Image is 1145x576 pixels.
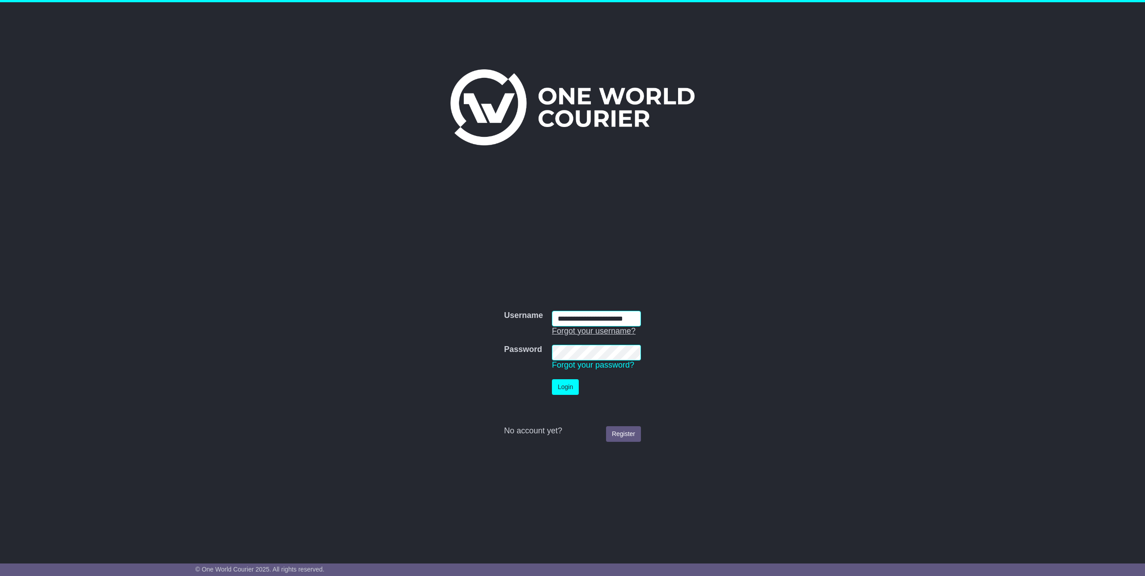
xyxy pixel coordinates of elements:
[450,69,695,145] img: One World
[552,379,579,395] button: Login
[606,426,641,442] a: Register
[195,566,325,573] span: © One World Courier 2025. All rights reserved.
[504,345,542,355] label: Password
[504,311,543,321] label: Username
[552,326,636,335] a: Forgot your username?
[504,426,641,436] div: No account yet?
[552,360,634,369] a: Forgot your password?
